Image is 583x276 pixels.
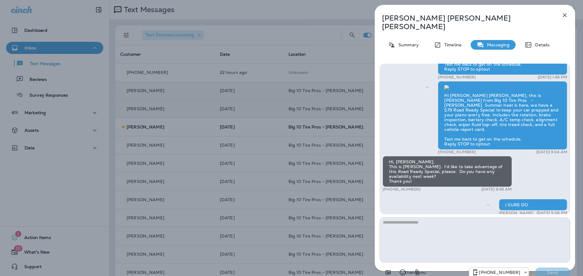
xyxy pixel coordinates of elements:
[537,211,567,215] p: [DATE] 5:06 PM
[426,84,429,89] span: Sent
[469,269,529,276] div: +1 (601) 808-4206
[438,75,476,80] p: [PHONE_NUMBER]
[441,42,462,47] p: Timeline
[383,156,512,187] div: Hi, [PERSON_NAME], This is [PERSON_NAME]. I'd like to take advantage of this Road Ready Special, ...
[395,42,419,47] p: Summary
[444,85,449,90] img: twilio-download
[382,14,548,31] p: [PERSON_NAME] [PERSON_NAME] [PERSON_NAME]
[536,150,567,155] p: [DATE] 9:04 AM
[438,81,567,150] div: Hi [PERSON_NAME] [PERSON_NAME], this is [PERSON_NAME] from Big 10 Tire Pros - [PERSON_NAME]. Summ...
[383,187,421,192] p: [PHONE_NUMBER]
[484,42,510,47] p: Messaging
[499,211,534,215] p: [PERSON_NAME]
[487,202,490,207] span: Sent
[481,187,512,192] p: [DATE] 9:45 AM
[499,199,567,211] div: I SURE DO
[532,42,550,47] p: Details
[538,75,567,80] p: [DATE] 1:46 PM
[479,270,520,275] p: [PHONE_NUMBER]
[438,150,476,155] p: [PHONE_NUMBER]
